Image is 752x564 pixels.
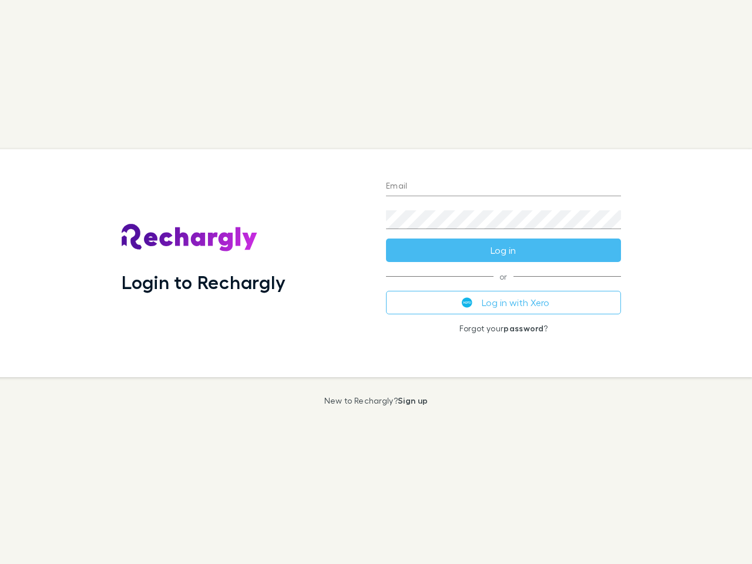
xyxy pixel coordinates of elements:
button: Log in [386,239,621,262]
a: password [503,323,543,333]
h1: Login to Rechargly [122,271,286,293]
a: Sign up [398,395,428,405]
p: Forgot your ? [386,324,621,333]
img: Rechargly's Logo [122,224,258,252]
button: Log in with Xero [386,291,621,314]
p: New to Rechargly? [324,396,428,405]
img: Xero's logo [462,297,472,308]
span: or [386,276,621,277]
